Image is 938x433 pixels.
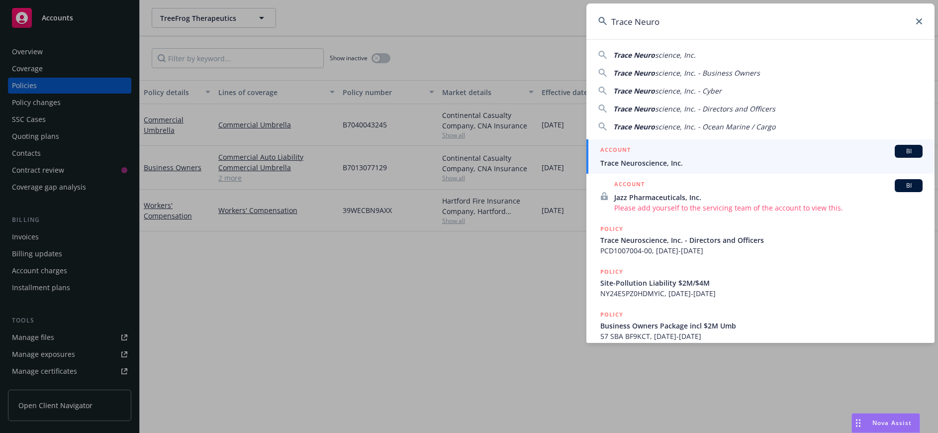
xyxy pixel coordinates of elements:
h5: POLICY [600,224,623,234]
a: POLICYBusiness Owners Package incl $2M Umb57 SBA BF9KCT, [DATE]-[DATE] [586,304,935,347]
span: science, Inc. - Directors and Officers [655,104,775,113]
a: ACCOUNTBITrace Neuroscience, Inc. [586,139,935,174]
h5: POLICY [600,267,623,277]
span: PCD1007004-00, [DATE]-[DATE] [600,245,923,256]
h5: POLICY [600,310,623,320]
span: Site-Pollution Liability $2M/$4M [600,278,923,288]
h5: ACCOUNT [600,145,631,157]
span: Trace Neuro [613,86,655,96]
input: Search... [586,3,935,39]
span: NY24ESPZ0HDMYIC, [DATE]-[DATE] [600,288,923,299]
span: science, Inc. - Cyber [655,86,722,96]
span: Trace Neuroscience, Inc. [600,158,923,168]
span: Trace Neuro [613,104,655,113]
button: Nova Assist [851,413,920,433]
span: Trace Neuroscience, Inc. - Directors and Officers [600,235,923,245]
span: Trace Neuro [613,68,655,78]
span: science, Inc. [655,50,696,60]
h5: ACCOUNT [614,179,645,191]
div: Drag to move [852,414,864,433]
span: Trace Neuro [613,122,655,131]
span: Jazz Pharmaceuticals, Inc. [614,192,923,203]
a: POLICYTrace Neuroscience, Inc. - Directors and OfficersPCD1007004-00, [DATE]-[DATE] [586,218,935,261]
span: BI [899,181,919,190]
span: BI [899,147,919,156]
span: Please add yourself to the servicing team of the account to view this. [614,203,923,213]
a: ACCOUNTBIJazz Pharmaceuticals, Inc.Please add yourself to the servicing team of the account to vi... [586,174,935,218]
span: Nova Assist [872,419,912,427]
a: POLICYSite-Pollution Liability $2M/$4MNY24ESPZ0HDMYIC, [DATE]-[DATE] [586,261,935,304]
span: science, Inc. - Ocean Marine / Cargo [655,122,775,131]
span: 57 SBA BF9KCT, [DATE]-[DATE] [600,331,923,341]
span: Trace Neuro [613,50,655,60]
span: science, Inc. - Business Owners [655,68,760,78]
span: Business Owners Package incl $2M Umb [600,321,923,331]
